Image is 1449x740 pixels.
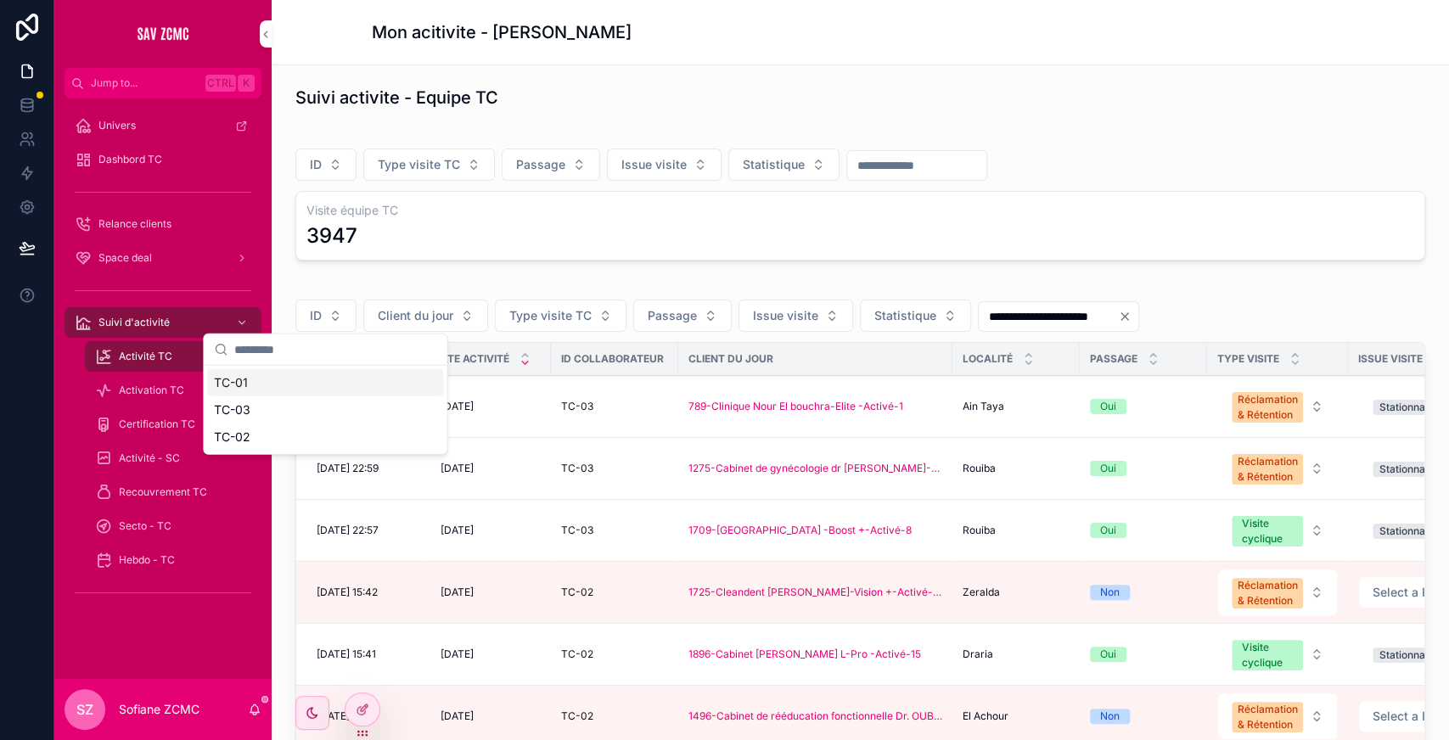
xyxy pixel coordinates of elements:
[119,451,180,465] span: Activité - SC
[239,76,253,90] span: K
[688,586,942,599] a: 1725-Cleandent [PERSON_NAME]-Vision +-Activé-15
[317,647,413,661] a: [DATE] 15:41
[85,409,261,440] a: Certification TC
[1218,569,1337,615] button: Select Button
[434,352,509,366] span: Date Activité
[434,641,541,668] a: [DATE]
[1217,445,1338,492] a: Select Button
[91,76,199,90] span: Jump to...
[434,517,541,544] a: [DATE]
[1217,569,1338,616] a: Select Button
[85,477,261,507] a: Recouvrement TC
[963,524,1070,537] a: Rouiba
[214,429,250,446] span: TC-02
[963,400,1004,413] span: Ain Taya
[688,400,942,413] a: 789-Clinique Nour El bouchra-Elite -Activé-1
[76,699,93,720] span: SZ
[516,156,565,173] span: Passage
[688,400,903,413] span: 789-Clinique Nour El bouchra-Elite -Activé-1
[633,300,732,332] button: Select Button
[65,307,261,338] a: Suivi d'activité
[441,709,474,723] span: [DATE]
[963,400,1070,413] a: Ain Taya
[441,524,474,537] span: [DATE]
[85,341,261,372] a: Activité TC
[295,300,357,332] button: Select Button
[205,75,236,92] span: Ctrl
[1238,702,1298,732] div: Réclamation & Rétention
[204,366,446,454] div: Suggestions
[98,217,171,231] span: Relance clients
[561,400,668,413] a: TC-03
[963,586,1070,599] a: Zeralda
[963,647,1070,661] a: Draria
[434,393,541,420] a: [DATE]
[963,352,1013,366] span: Localité
[378,156,460,173] span: Type visite TC
[317,586,413,599] a: [DATE] 15:42
[310,307,322,324] span: ID
[363,300,488,332] button: Select Button
[1100,585,1120,600] div: Non
[65,209,261,239] a: Relance clients
[441,647,474,661] span: [DATE]
[214,401,250,418] span: TC-03
[688,709,942,723] a: 1496-Cabinet de rééducation fonctionnelle Dr. OUBIRA-Smart -Activé-1
[434,455,541,482] a: [DATE]
[1379,462,1438,477] div: Stationnaire
[119,553,175,567] span: Hebdo - TC
[363,149,495,181] button: Select Button
[65,68,261,98] button: Jump to...CtrlK
[306,202,1414,219] h3: Visite équipe TC
[1090,709,1197,724] a: Non
[963,709,1070,723] a: El Achour
[860,300,971,332] button: Select Button
[119,701,199,718] p: Sofiane ZCMC
[561,709,668,723] a: TC-02
[98,119,136,132] span: Univers
[688,647,921,661] a: 1896-Cabinet [PERSON_NAME] L-Pro -Activé-15
[688,524,912,537] span: 1709-[GEOGRAPHIC_DATA] -Boost +-Activé-8
[607,149,722,181] button: Select Button
[688,647,942,661] a: 1896-Cabinet [PERSON_NAME] L-Pro -Activé-15
[1090,352,1137,366] span: Passage
[688,462,942,475] a: 1275-Cabinet de gynécologie dr [PERSON_NAME]-Elite -Activé-8
[295,86,498,109] h1: Suivi activite - Equipe TC
[561,586,593,599] span: TC-02
[434,579,541,606] a: [DATE]
[317,647,376,661] span: [DATE] 15:41
[1217,352,1279,366] span: Type visite
[561,586,668,599] a: TC-02
[1100,523,1116,538] div: Oui
[561,647,593,661] span: TC-02
[743,156,805,173] span: Statistique
[1217,692,1338,740] a: Select Button
[1358,352,1423,366] span: Issue visite
[1217,383,1338,430] a: Select Button
[1218,631,1337,677] button: Select Button
[963,586,1000,599] span: Zeralda
[434,703,541,730] a: [DATE]
[1218,446,1337,491] button: Select Button
[561,400,593,413] span: TC-03
[561,524,593,537] span: TC-03
[1217,507,1338,554] a: Select Button
[65,144,261,175] a: Dashbord TC
[561,647,668,661] a: TC-02
[1242,640,1293,670] div: Visite cyclique
[561,524,668,537] a: TC-03
[85,545,261,575] a: Hebdo - TC
[317,462,413,475] a: [DATE] 22:59
[1100,399,1116,414] div: Oui
[1090,585,1197,600] a: Non
[1238,578,1298,608] div: Réclamation & Rétention
[739,300,853,332] button: Select Button
[688,524,942,537] a: 1709-[GEOGRAPHIC_DATA] -Boost +-Activé-8
[1379,647,1438,663] div: Stationnaire
[54,98,272,628] div: scrollable content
